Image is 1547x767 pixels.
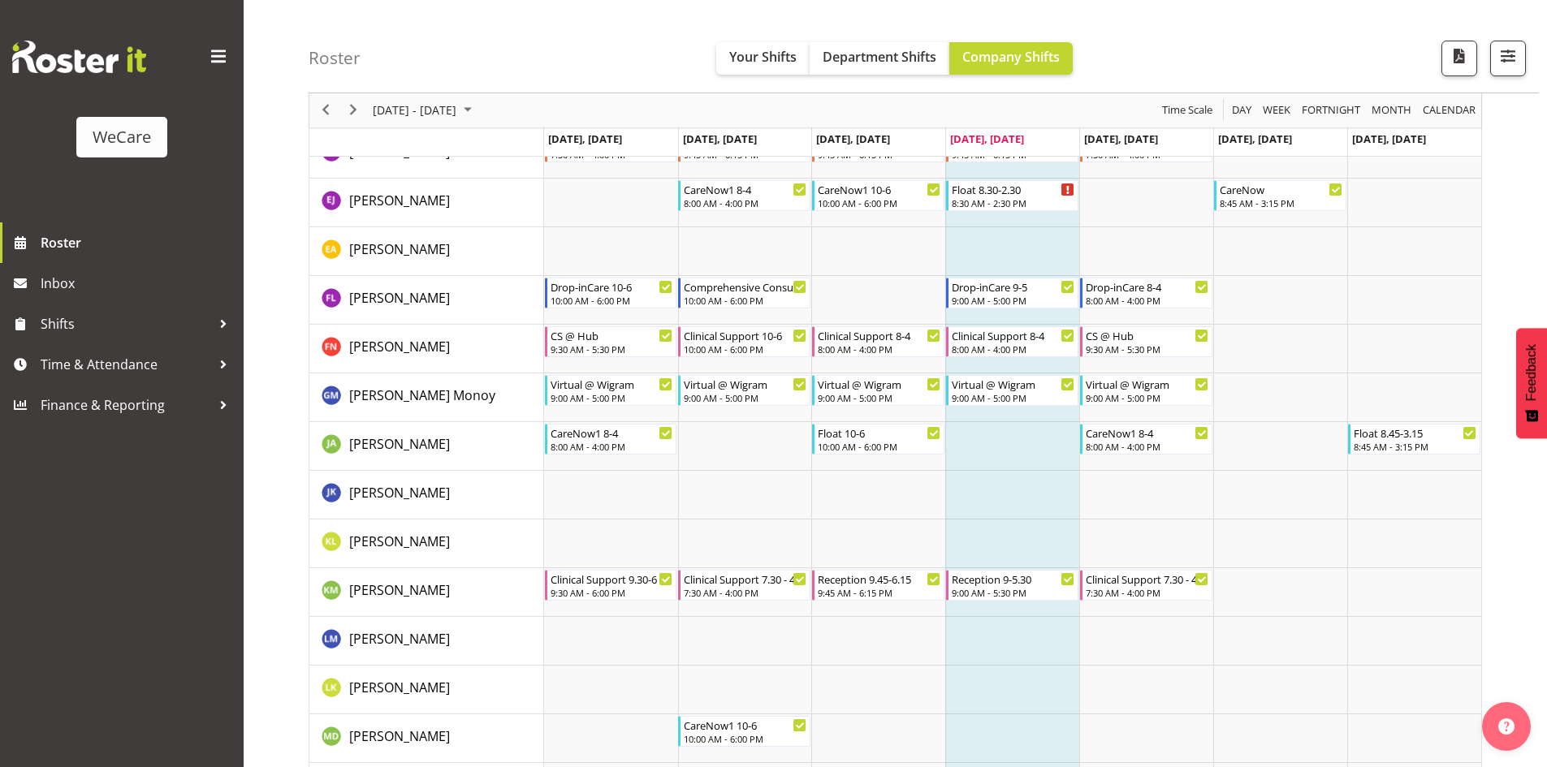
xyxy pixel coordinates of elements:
[1370,101,1413,121] span: Month
[349,337,450,356] a: [PERSON_NAME]
[312,93,339,127] div: previous period
[349,143,450,161] span: [PERSON_NAME]
[684,327,806,343] div: Clinical Support 10-6
[367,93,482,127] div: August 11 - 17, 2025
[818,586,940,599] div: 9:45 AM - 6:15 PM
[548,131,622,146] span: [DATE], [DATE]
[545,424,677,455] div: Jane Arps"s event - CareNow1 8-4 Begin From Monday, August 11, 2025 at 8:00:00 AM GMT+12:00 Ends ...
[952,571,1074,587] div: Reception 9-5.30
[309,276,544,325] td: Felize Lacson resource
[309,325,544,373] td: Firdous Naqvi resource
[1086,343,1208,355] div: 9:30 AM - 5:30 PM
[309,471,544,519] td: John Ko resource
[41,231,236,255] span: Roster
[12,41,146,73] img: Rosterit website logo
[545,326,677,357] div: Firdous Naqvi"s event - CS @ Hub Begin From Monday, August 11, 2025 at 9:30:00 AM GMT+12:00 Ends ...
[946,570,1078,601] div: Kishendri Moodley"s event - Reception 9-5.30 Begin From Thursday, August 14, 2025 at 9:00:00 AM G...
[1080,424,1212,455] div: Jane Arps"s event - CareNow1 8-4 Begin From Friday, August 15, 2025 at 8:00:00 AM GMT+12:00 Ends ...
[1299,101,1363,121] button: Fortnight
[952,391,1074,404] div: 9:00 AM - 5:00 PM
[946,326,1078,357] div: Firdous Naqvi"s event - Clinical Support 8-4 Begin From Thursday, August 14, 2025 at 8:00:00 AM G...
[349,239,450,259] a: [PERSON_NAME]
[684,717,806,733] div: CareNow1 10-6
[818,196,940,209] div: 10:00 AM - 6:00 PM
[818,343,940,355] div: 8:00 AM - 4:00 PM
[41,352,211,377] span: Time & Attendance
[1300,101,1362,121] span: Fortnight
[309,422,544,471] td: Jane Arps resource
[41,271,236,295] span: Inbox
[349,679,450,696] span: [PERSON_NAME]
[946,375,1078,406] div: Gladie Monoy"s event - Virtual @ Wigram Begin From Thursday, August 14, 2025 at 9:00:00 AM GMT+12...
[1260,101,1294,121] button: Timeline Week
[946,180,1078,211] div: Ella Jarvis"s event - Float 8.30-2.30 Begin From Thursday, August 14, 2025 at 8:30:00 AM GMT+12:0...
[949,42,1073,75] button: Company Shifts
[551,586,673,599] div: 9:30 AM - 6:00 PM
[1086,586,1208,599] div: 7:30 AM - 4:00 PM
[1160,101,1216,121] button: Time Scale
[1086,327,1208,343] div: CS @ Hub
[678,716,810,747] div: Marie-Claire Dickson-Bakker"s event - CareNow1 10-6 Begin From Tuesday, August 12, 2025 at 10:00:...
[1086,376,1208,392] div: Virtual @ Wigram
[816,131,890,146] span: [DATE], [DATE]
[309,519,544,568] td: Kayley Luhrs resource
[962,48,1060,66] span: Company Shifts
[1220,196,1342,209] div: 8:45 AM - 3:15 PM
[818,440,940,453] div: 10:00 AM - 6:00 PM
[343,101,365,121] button: Next
[1080,570,1212,601] div: Kishendri Moodley"s event - Clinical Support 7.30 - 4 Begin From Friday, August 15, 2025 at 7:30:...
[309,617,544,666] td: Lainie Montgomery resource
[349,629,450,649] a: [PERSON_NAME]
[810,42,949,75] button: Department Shifts
[678,375,810,406] div: Gladie Monoy"s event - Virtual @ Wigram Begin From Tuesday, August 12, 2025 at 9:00:00 AM GMT+12:...
[818,424,940,441] div: Float 10-6
[349,630,450,648] span: [PERSON_NAME]
[678,326,810,357] div: Firdous Naqvi"s event - Clinical Support 10-6 Begin From Tuesday, August 12, 2025 at 10:00:00 AM ...
[1086,571,1208,587] div: Clinical Support 7.30 - 4
[812,375,944,406] div: Gladie Monoy"s event - Virtual @ Wigram Begin From Wednesday, August 13, 2025 at 9:00:00 AM GMT+1...
[41,393,211,417] span: Finance & Reporting
[551,391,673,404] div: 9:00 AM - 5:00 PM
[1352,131,1426,146] span: [DATE], [DATE]
[349,678,450,697] a: [PERSON_NAME]
[678,180,810,211] div: Ella Jarvis"s event - CareNow1 8-4 Begin From Tuesday, August 12, 2025 at 8:00:00 AM GMT+12:00 En...
[683,131,757,146] span: [DATE], [DATE]
[684,391,806,404] div: 9:00 AM - 5:00 PM
[315,101,337,121] button: Previous
[1086,278,1208,295] div: Drop-inCare 8-4
[309,227,544,276] td: Ena Advincula resource
[349,727,450,745] span: [PERSON_NAME]
[952,278,1074,295] div: Drop-inCare 9-5
[1214,180,1346,211] div: Ella Jarvis"s event - CareNow Begin From Saturday, August 16, 2025 at 8:45:00 AM GMT+12:00 Ends A...
[551,376,673,392] div: Virtual @ Wigram
[684,586,806,599] div: 7:30 AM - 4:00 PM
[1369,101,1415,121] button: Timeline Month
[1348,424,1480,455] div: Jane Arps"s event - Float 8.45-3.15 Begin From Sunday, August 17, 2025 at 8:45:00 AM GMT+12:00 En...
[339,93,367,127] div: next period
[349,192,450,209] span: [PERSON_NAME]
[818,376,940,392] div: Virtual @ Wigram
[729,48,797,66] span: Your Shifts
[1354,424,1476,441] div: Float 8.45-3.15
[818,327,940,343] div: Clinical Support 8-4
[93,125,151,149] div: WeCare
[349,386,495,405] a: [PERSON_NAME] Monoy
[349,580,450,600] a: [PERSON_NAME]
[349,532,450,551] a: [PERSON_NAME]
[678,278,810,308] div: Felize Lacson"s event - Comprehensive Consult 10-6 Begin From Tuesday, August 12, 2025 at 10:00:0...
[952,343,1074,355] div: 8:00 AM - 4:00 PM
[1080,375,1212,406] div: Gladie Monoy"s event - Virtual @ Wigram Begin From Friday, August 15, 2025 at 9:00:00 AM GMT+12:0...
[349,532,450,550] span: [PERSON_NAME]
[1230,101,1253,121] span: Day
[684,571,806,587] div: Clinical Support 7.30 - 4
[551,424,673,441] div: CareNow1 8-4
[1160,101,1214,121] span: Time Scale
[812,180,944,211] div: Ella Jarvis"s event - CareNow1 10-6 Begin From Wednesday, August 13, 2025 at 10:00:00 AM GMT+12:0...
[1220,181,1342,197] div: CareNow
[1441,41,1477,76] button: Download a PDF of the roster according to the set date range.
[349,240,450,258] span: [PERSON_NAME]
[545,278,677,308] div: Felize Lacson"s event - Drop-inCare 10-6 Begin From Monday, August 11, 2025 at 10:00:00 AM GMT+12...
[1498,718,1515,735] img: help-xxl-2.png
[545,375,677,406] div: Gladie Monoy"s event - Virtual @ Wigram Begin From Monday, August 11, 2025 at 9:00:00 AM GMT+12:0...
[716,42,810,75] button: Your Shifts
